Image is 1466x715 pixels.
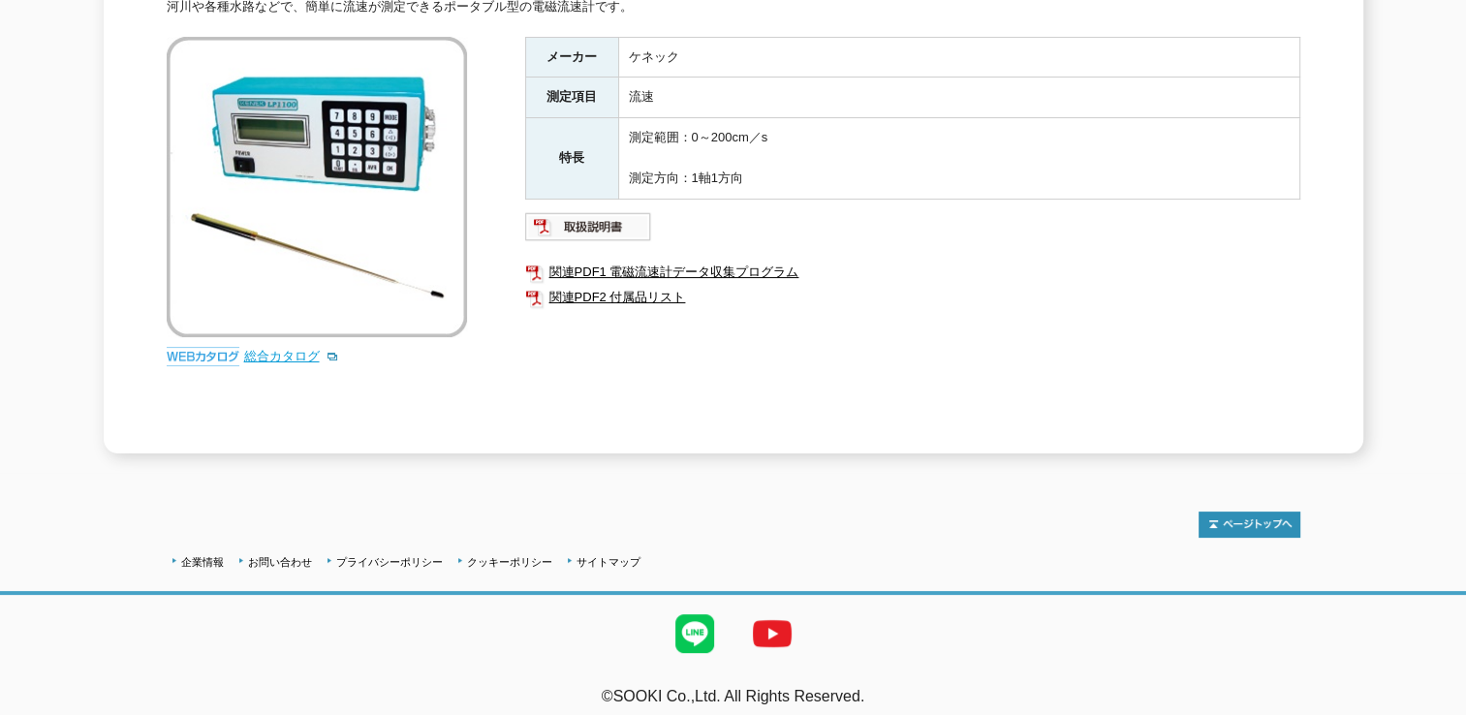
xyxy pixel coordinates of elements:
img: 取扱説明書 [525,211,652,242]
td: ケネック [618,37,1299,78]
a: 関連PDF1 電磁流速計データ収集プログラム [525,260,1300,285]
img: 電磁流速計 LP1100 [167,37,467,337]
a: サイトマップ [577,556,640,568]
a: 総合カタログ [244,349,339,363]
td: 流速 [618,78,1299,118]
th: 測定項目 [525,78,618,118]
th: 特長 [525,118,618,199]
a: クッキーポリシー [467,556,552,568]
img: トップページへ [1199,512,1300,538]
img: webカタログ [167,347,239,366]
img: YouTube [733,595,811,672]
a: お問い合わせ [248,556,312,568]
a: 取扱説明書 [525,224,652,238]
a: プライバシーポリシー [336,556,443,568]
a: 企業情報 [181,556,224,568]
td: 測定範囲：0～200cm／s 測定方向：1軸1方向 [618,118,1299,199]
a: 関連PDF2 付属品リスト [525,285,1300,310]
img: LINE [656,595,733,672]
th: メーカー [525,37,618,78]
